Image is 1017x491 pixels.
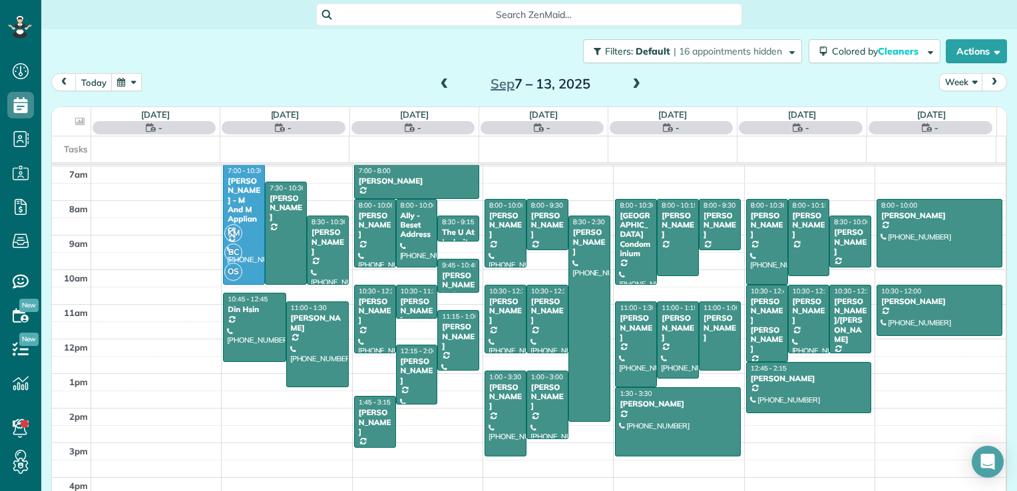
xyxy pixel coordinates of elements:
[793,287,833,295] span: 10:30 - 12:30
[620,201,656,210] span: 8:00 - 10:30
[676,121,680,134] span: -
[530,383,564,411] div: [PERSON_NAME]
[619,399,736,409] div: [PERSON_NAME]
[227,176,261,234] div: [PERSON_NAME] - M And M Appliance
[141,109,170,120] a: [DATE]
[441,271,475,309] div: [PERSON_NAME] - Btn Systems
[270,184,305,192] span: 7:30 - 10:30
[359,398,391,407] span: 1:45 - 3:15
[64,273,88,283] span: 10am
[457,77,624,91] h2: 7 – 13, 2025
[290,313,345,333] div: [PERSON_NAME]
[358,176,475,186] div: [PERSON_NAME]
[750,211,784,240] div: [PERSON_NAME]
[531,287,571,295] span: 10:30 - 12:30
[489,383,522,411] div: [PERSON_NAME]
[833,228,867,256] div: [PERSON_NAME]
[311,218,347,226] span: 8:30 - 10:30
[401,201,437,210] span: 8:00 - 10:00
[881,201,917,210] span: 8:00 - 10:00
[69,411,88,422] span: 2pm
[662,303,698,312] span: 11:00 - 1:15
[358,297,392,325] div: [PERSON_NAME]
[576,39,802,63] a: Filters: Default | 16 appointments hidden
[878,45,920,57] span: Cleaners
[489,211,522,240] div: [PERSON_NAME]
[358,211,392,240] div: [PERSON_NAME]
[619,313,653,342] div: [PERSON_NAME]
[809,39,940,63] button: Colored byCleaners
[69,377,88,387] span: 1pm
[546,121,550,134] span: -
[271,109,300,120] a: [DATE]
[805,121,809,134] span: -
[792,211,826,240] div: [PERSON_NAME]
[658,109,687,120] a: [DATE]
[750,297,784,354] div: [PERSON_NAME] [PERSON_NAME]
[311,228,345,256] div: [PERSON_NAME]
[832,45,923,57] span: Colored by
[69,169,88,180] span: 7am
[620,389,652,398] span: 1:30 - 3:30
[881,287,921,295] span: 10:30 - 12:00
[489,373,521,381] span: 1:00 - 3:30
[359,201,395,210] span: 8:00 - 10:00
[704,303,739,312] span: 11:00 - 1:00
[674,45,782,57] span: | 16 appointments hidden
[751,201,787,210] span: 8:00 - 10:30
[441,228,475,247] div: The U At Ledroit
[224,244,242,261] span: BC
[64,144,88,154] span: Tasks
[269,194,303,222] div: [PERSON_NAME]
[400,211,434,240] div: Ally - Beset Address
[573,218,605,226] span: 8:30 - 2:30
[833,297,867,345] div: [PERSON_NAME]/[PERSON_NAME]
[972,446,1004,478] div: Open Intercom Messenger
[400,357,434,385] div: [PERSON_NAME]
[661,211,695,240] div: [PERSON_NAME]
[661,313,695,342] div: [PERSON_NAME]
[401,347,437,355] span: 12:15 - 2:00
[605,45,633,57] span: Filters:
[662,201,698,210] span: 8:00 - 10:15
[934,121,938,134] span: -
[834,218,870,226] span: 8:30 - 10:00
[288,121,292,134] span: -
[530,297,564,325] div: [PERSON_NAME]
[69,480,88,491] span: 4pm
[620,303,656,312] span: 11:00 - 1:30
[228,295,268,303] span: 10:45 - 12:45
[939,73,983,91] button: Week
[703,211,737,240] div: [PERSON_NAME]
[51,73,77,91] button: prev
[489,201,525,210] span: 8:00 - 10:00
[442,218,474,226] span: 8:30 - 9:15
[227,305,282,314] div: Din Hsin
[750,374,867,383] div: [PERSON_NAME]
[572,228,606,256] div: [PERSON_NAME]
[64,307,88,318] span: 11am
[441,322,475,351] div: [PERSON_NAME]
[491,75,514,92] span: Sep
[751,287,791,295] span: 10:30 - 12:45
[531,201,563,210] span: 8:00 - 9:30
[834,287,874,295] span: 10:30 - 12:30
[75,73,112,91] button: today
[442,261,478,269] span: 9:45 - 10:45
[489,287,529,295] span: 10:30 - 12:30
[400,297,434,325] div: [PERSON_NAME]
[19,333,39,346] span: New
[530,211,564,240] div: [PERSON_NAME]
[69,204,88,214] span: 8am
[583,39,802,63] button: Filters: Default | 16 appointments hidden
[982,73,1007,91] button: next
[400,109,429,120] a: [DATE]
[19,299,39,312] span: New
[529,109,558,120] a: [DATE]
[228,166,264,175] span: 7:00 - 10:30
[291,303,327,312] span: 11:00 - 1:30
[158,121,162,134] span: -
[636,45,671,57] span: Default
[442,312,478,321] span: 11:15 - 1:00
[359,166,391,175] span: 7:00 - 8:00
